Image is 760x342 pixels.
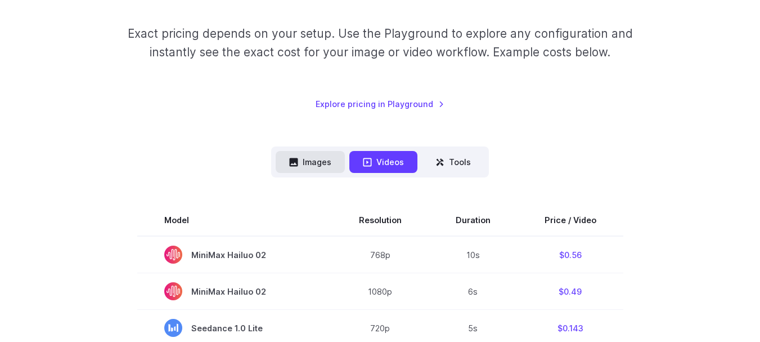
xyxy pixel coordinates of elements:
span: Seedance 1.0 Lite [164,319,305,337]
td: $0.56 [518,236,623,273]
button: Videos [349,151,417,173]
button: Images [276,151,345,173]
td: 6s [429,273,518,310]
td: 768p [332,236,429,273]
td: 1080p [332,273,429,310]
span: MiniMax Hailuo 02 [164,282,305,300]
a: Explore pricing in Playground [316,97,444,110]
td: 10s [429,236,518,273]
th: Price / Video [518,205,623,236]
button: Tools [422,151,484,173]
p: Exact pricing depends on your setup. Use the Playground to explore any configuration and instantl... [123,24,636,62]
td: $0.49 [518,273,623,310]
th: Resolution [332,205,429,236]
span: MiniMax Hailuo 02 [164,246,305,264]
th: Duration [429,205,518,236]
th: Model [137,205,332,236]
